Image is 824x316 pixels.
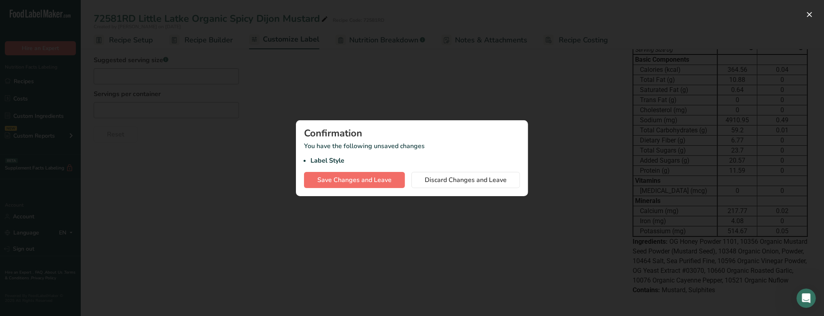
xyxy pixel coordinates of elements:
[310,156,520,165] li: Label Style
[304,128,520,138] div: Confirmation
[425,175,507,185] span: Discard Changes and Leave
[317,175,392,185] span: Save Changes and Leave
[411,172,520,188] button: Discard Changes and Leave
[304,172,405,188] button: Save Changes and Leave
[304,141,520,165] p: You have the following unsaved changes
[797,289,816,308] iframe: Intercom live chat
